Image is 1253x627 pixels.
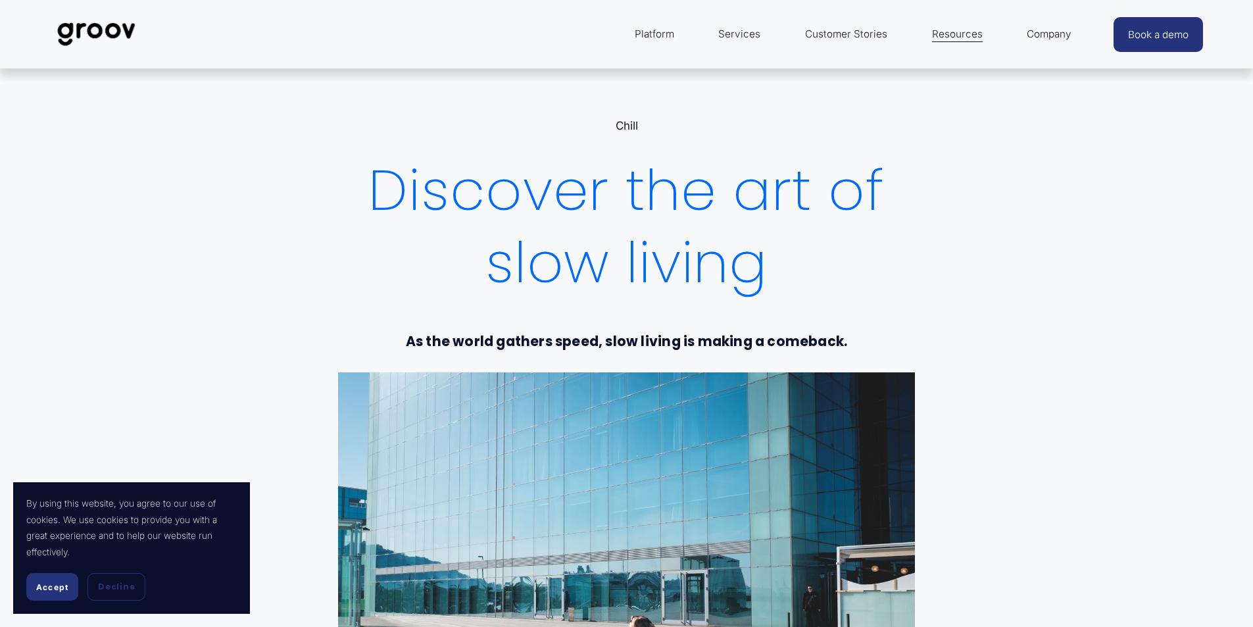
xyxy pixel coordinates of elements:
[87,573,145,601] button: Decline
[635,25,674,43] span: Platform
[338,155,914,300] h1: Discover the art of slow living
[26,495,237,560] p: By using this website, you agree to our use of cookies. We use cookies to provide you with a grea...
[1020,18,1078,50] a: folder dropdown
[13,482,250,614] section: Cookie banner
[925,18,989,50] a: folder dropdown
[36,582,68,592] span: Accept
[628,18,681,50] a: folder dropdown
[932,25,983,43] span: Resources
[1114,17,1203,52] a: Book a demo
[616,119,638,132] a: Chill
[50,13,143,56] img: Groov | Workplace Science Platform | Unlock Performance | Drive Results
[1027,25,1071,43] span: Company
[798,18,894,50] a: Customer Stories
[26,573,78,601] button: Accept
[406,332,847,351] strong: As the world gathers speed, slow living is making a comeback.
[712,18,767,50] a: Services
[98,581,135,593] span: Decline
